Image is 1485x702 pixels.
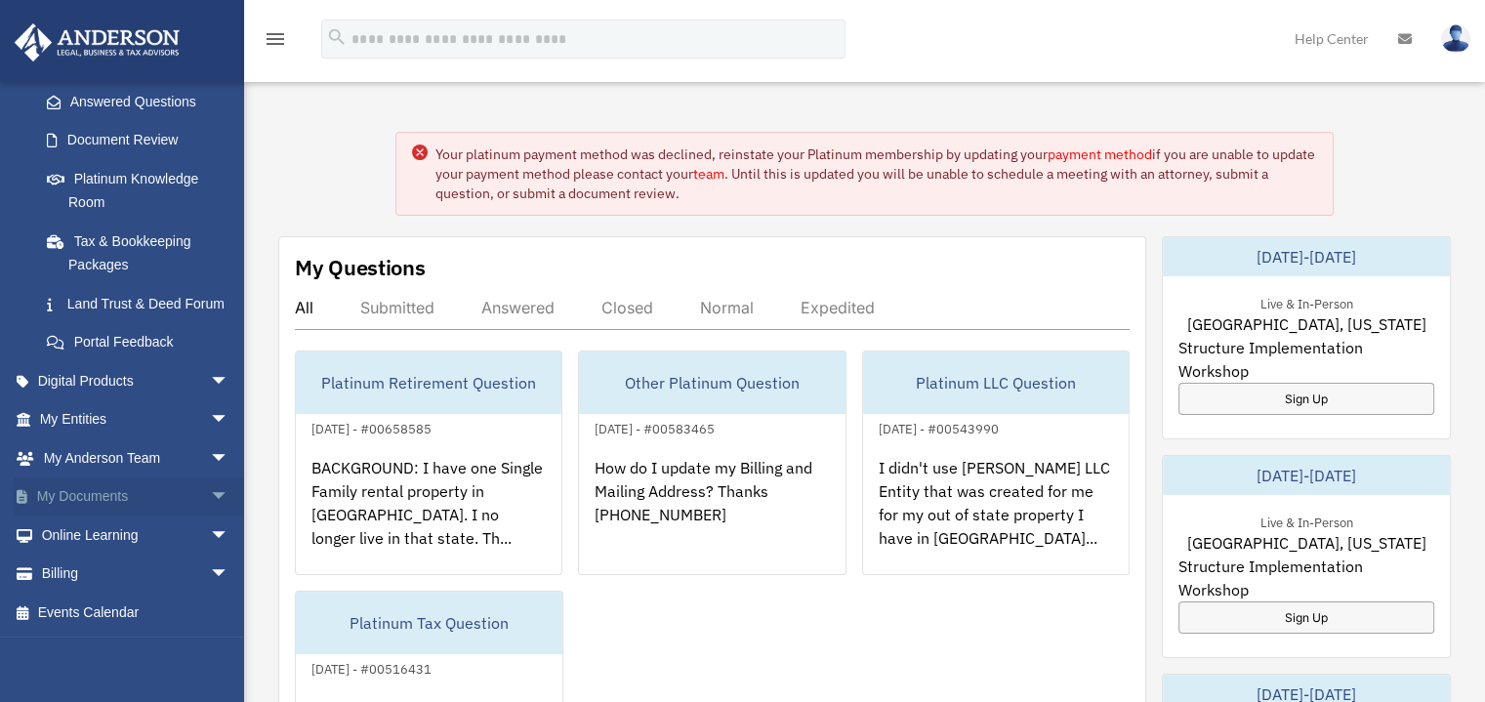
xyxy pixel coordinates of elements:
div: Platinum Tax Question [296,592,562,654]
a: Document Review [27,121,259,160]
span: arrow_drop_down [210,438,249,478]
a: My Entitiesarrow_drop_down [14,400,259,439]
a: team [693,165,724,183]
span: arrow_drop_down [210,555,249,595]
div: Your platinum payment method was declined, reinstate your Platinum membership by updating your if... [435,145,1317,203]
div: [DATE] - #00658585 [296,417,447,437]
i: search [326,26,348,48]
div: Answered [481,298,555,317]
div: Normal [700,298,754,317]
span: [GEOGRAPHIC_DATA], [US_STATE] [1186,531,1425,555]
a: Events Calendar [14,593,259,632]
img: Anderson Advisors Platinum Portal [9,23,186,62]
div: All [295,298,313,317]
a: Land Trust & Deed Forum [27,284,259,323]
a: Platinum Knowledge Room [27,159,259,222]
div: [DATE]-[DATE] [1163,456,1450,495]
a: Other Platinum Question[DATE] - #00583465How do I update my Billing and Mailing Address? Thanks [... [578,351,846,575]
span: [GEOGRAPHIC_DATA], [US_STATE] [1186,312,1425,336]
a: Billingarrow_drop_down [14,555,259,594]
span: arrow_drop_down [210,400,249,440]
div: BACKGROUND: I have one Single Family rental property in [GEOGRAPHIC_DATA]. I no longer live in th... [296,440,561,593]
span: Structure Implementation Workshop [1178,336,1434,383]
div: Other Platinum Question [579,351,845,414]
a: Answered Questions [27,82,259,121]
span: Structure Implementation Workshop [1178,555,1434,601]
a: Platinum Retirement Question[DATE] - #00658585BACKGROUND: I have one Single Family rental propert... [295,351,562,575]
div: Live & In-Person [1244,511,1368,531]
div: [DATE]-[DATE] [1163,237,1450,276]
a: Online Learningarrow_drop_down [14,516,259,555]
a: Sign Up [1178,601,1434,634]
div: [DATE] - #00543990 [863,417,1014,437]
a: Sign Up [1178,383,1434,415]
div: Submitted [360,298,434,317]
div: My Questions [295,253,426,282]
img: User Pic [1441,24,1470,53]
i: menu [264,27,287,51]
div: How do I update my Billing and Mailing Address? Thanks [PHONE_NUMBER] [579,440,845,593]
a: Digital Productsarrow_drop_down [14,361,259,400]
div: [DATE] - #00583465 [579,417,730,437]
span: arrow_drop_down [210,477,249,517]
div: [DATE] - #00516431 [296,657,447,678]
a: payment method [1048,145,1152,163]
span: arrow_drop_down [210,361,249,401]
div: Platinum LLC Question [863,351,1129,414]
div: Platinum Retirement Question [296,351,561,414]
a: Portal Feedback [27,323,259,362]
div: Expedited [801,298,875,317]
a: Tax & Bookkeeping Packages [27,222,259,284]
a: My Anderson Teamarrow_drop_down [14,438,259,477]
div: I didn't use [PERSON_NAME] LLC Entity that was created for me for my out of state property I have... [863,440,1129,593]
a: menu [264,34,287,51]
span: arrow_drop_down [210,516,249,556]
div: Closed [601,298,653,317]
a: Platinum LLC Question[DATE] - #00543990I didn't use [PERSON_NAME] LLC Entity that was created for... [862,351,1130,575]
div: Live & In-Person [1244,292,1368,312]
a: My Documentsarrow_drop_down [14,477,259,516]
